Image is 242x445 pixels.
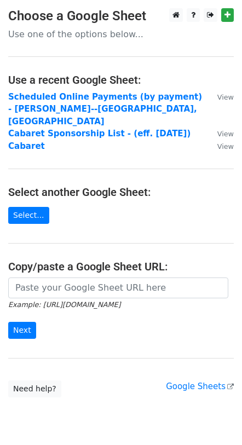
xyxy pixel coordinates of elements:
a: Cabaret [8,141,45,151]
a: Google Sheets [166,382,234,391]
h4: Select another Google Sheet: [8,186,234,199]
a: View [206,92,234,102]
a: Cabaret Sponsorship List - (eff. [DATE]) [8,129,191,138]
small: View [217,130,234,138]
a: Scheduled Online Payments (by payment) - [PERSON_NAME]--[GEOGRAPHIC_DATA],[GEOGRAPHIC_DATA] [8,92,202,126]
h4: Use a recent Google Sheet: [8,73,234,86]
a: View [206,141,234,151]
small: View [217,142,234,151]
p: Use one of the options below... [8,28,234,40]
a: Need help? [8,380,61,397]
a: View [206,129,234,138]
small: Example: [URL][DOMAIN_NAME] [8,300,120,309]
h3: Choose a Google Sheet [8,8,234,24]
input: Next [8,322,36,339]
input: Paste your Google Sheet URL here [8,278,228,298]
h4: Copy/paste a Google Sheet URL: [8,260,234,273]
a: Select... [8,207,49,224]
small: View [217,93,234,101]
